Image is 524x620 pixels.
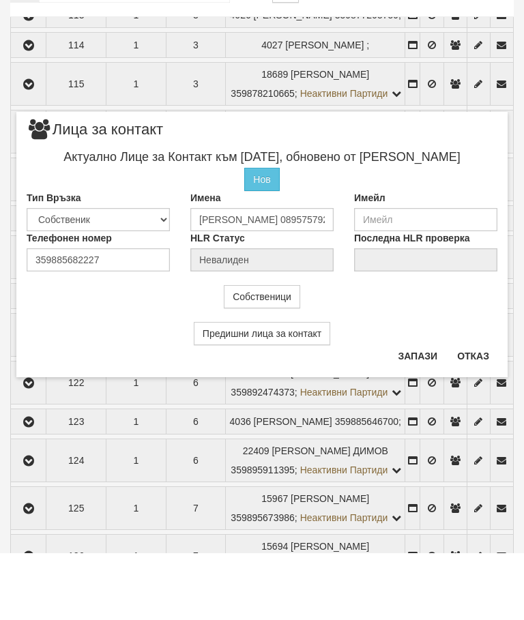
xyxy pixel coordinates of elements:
h4: Актуално Лице за Контакт към [DATE], обновено от [PERSON_NAME] [27,218,497,231]
input: Телефонен номер [27,315,170,338]
label: HLR Статус [190,298,245,312]
button: Нов [244,235,279,258]
label: Имена [190,258,220,271]
label: Имейл [354,258,385,271]
button: Отказ [449,412,497,434]
span: Лица за контакт [27,189,163,214]
label: Телефонен номер [27,298,112,312]
input: Сериен номер [39,46,230,70]
button: Собственици [224,352,300,375]
button: Запази [390,412,446,434]
input: Партида № [39,23,208,46]
input: Имена [190,275,334,298]
label: Тип Връзка [27,258,81,271]
button: Предишни лица за контакт [194,389,330,412]
input: Имейл [354,275,497,298]
label: Последна HLR проверка [354,298,470,312]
